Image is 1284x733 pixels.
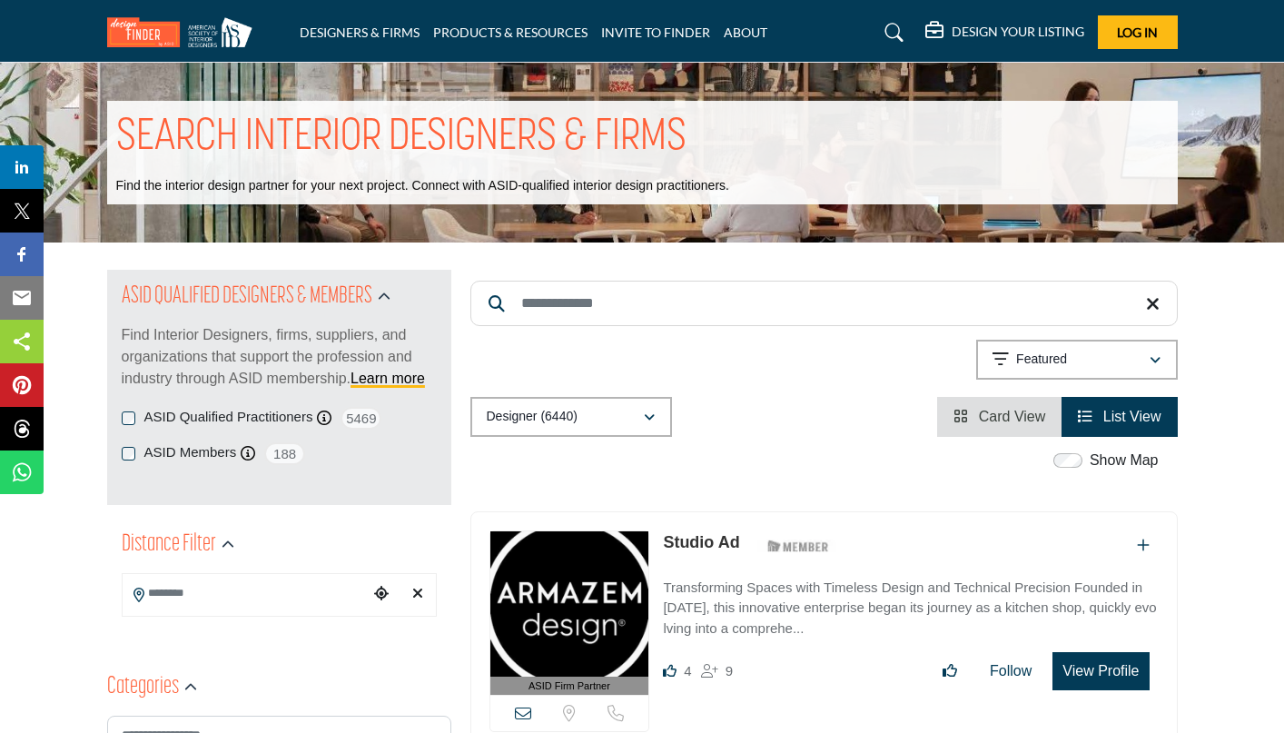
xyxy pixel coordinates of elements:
[1090,450,1159,471] label: Show Map
[953,409,1045,424] a: View Card
[663,530,739,555] p: Studio Ad
[122,411,135,425] input: ASID Qualified Practitioners checkbox
[122,324,437,390] p: Find Interior Designers, firms, suppliers, and organizations that support the profession and indu...
[1062,397,1177,437] li: List View
[726,663,733,679] span: 9
[979,409,1046,424] span: Card View
[122,447,135,461] input: ASID Members checkbox
[1052,652,1149,690] button: View Profile
[757,535,839,558] img: ASID Members Badge Icon
[663,567,1158,639] a: Transforming Spaces with Timeless Design and Technical Precision Founded in [DATE], this innovati...
[144,407,313,428] label: ASID Qualified Practitioners
[341,407,381,430] span: 5469
[528,679,610,694] span: ASID Firm Partner
[1103,409,1161,424] span: List View
[433,25,588,40] a: PRODUCTS & RESOURCES
[976,340,1178,380] button: Featured
[952,24,1084,40] h5: DESIGN YOUR LISTING
[470,281,1178,326] input: Search Keyword
[663,664,677,678] i: Likes
[978,653,1043,689] button: Follow
[123,576,368,611] input: Search Location
[107,17,262,47] img: Site Logo
[470,397,672,437] button: Designer (6440)
[937,397,1062,437] li: Card View
[490,531,649,696] a: ASID Firm Partner
[724,25,767,40] a: ABOUT
[1098,15,1178,49] button: Log In
[925,22,1084,44] div: DESIGN YOUR LISTING
[122,281,372,313] h2: ASID QUALIFIED DESIGNERS & MEMBERS
[404,575,431,614] div: Clear search location
[701,660,733,682] div: Followers
[1137,538,1150,553] a: Add To List
[663,578,1158,639] p: Transforming Spaces with Timeless Design and Technical Precision Founded in [DATE], this innovati...
[487,408,578,426] p: Designer (6440)
[1016,351,1067,369] p: Featured
[116,110,686,166] h1: SEARCH INTERIOR DESIGNERS & FIRMS
[601,25,710,40] a: INVITE TO FINDER
[264,442,305,465] span: 188
[116,177,729,195] p: Find the interior design partner for your next project. Connect with ASID-qualified interior desi...
[300,25,420,40] a: DESIGNERS & FIRMS
[684,663,691,679] span: 4
[931,653,969,689] button: Like listing
[144,442,237,463] label: ASID Members
[1078,409,1161,424] a: View List
[867,18,915,47] a: Search
[122,529,216,561] h2: Distance Filter
[663,533,739,551] a: Studio Ad
[107,671,179,704] h2: Categories
[490,531,649,677] img: Studio Ad
[368,575,395,614] div: Choose your current location
[351,371,425,386] a: Learn more
[1117,25,1158,40] span: Log In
